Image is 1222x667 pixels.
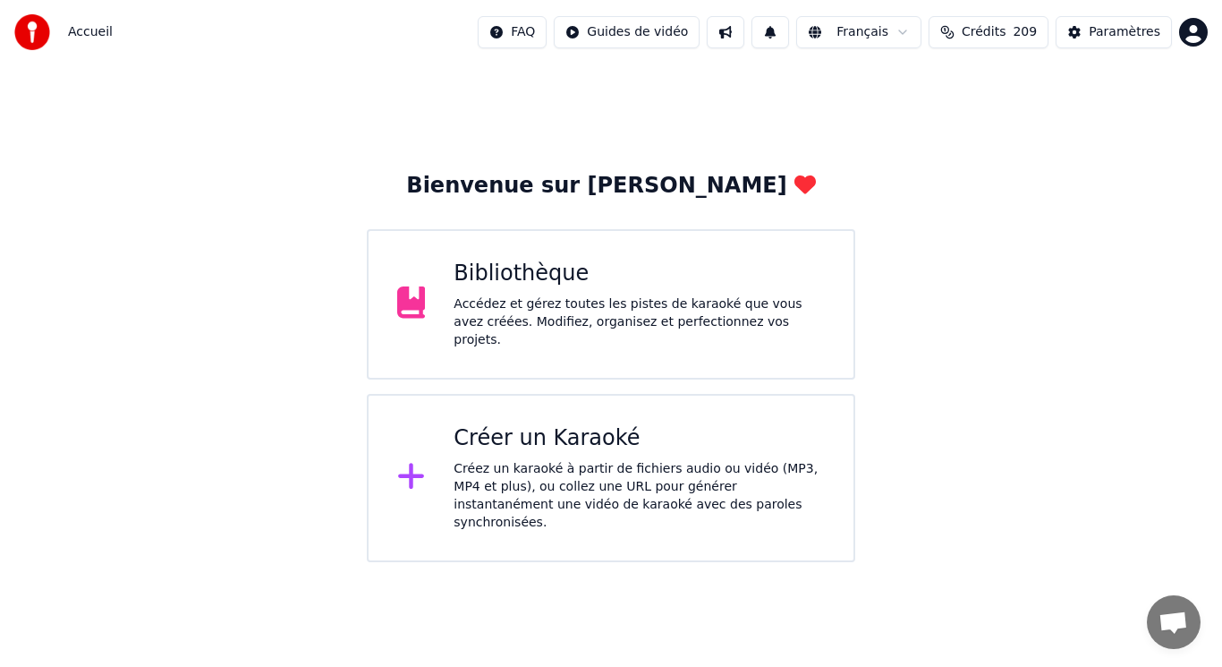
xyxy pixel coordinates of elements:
[68,23,113,41] nav: breadcrumb
[1013,23,1037,41] span: 209
[1147,595,1201,649] a: Ouvrir le chat
[1089,23,1160,41] div: Paramètres
[454,295,825,349] div: Accédez et gérez toutes les pistes de karaoké que vous avez créées. Modifiez, organisez et perfec...
[14,14,50,50] img: youka
[454,460,825,532] div: Créez un karaoké à partir de fichiers audio ou vidéo (MP3, MP4 et plus), ou collez une URL pour g...
[406,172,815,201] div: Bienvenue sur [PERSON_NAME]
[454,260,825,288] div: Bibliothèque
[454,424,825,453] div: Créer un Karaoké
[1056,16,1172,48] button: Paramètres
[554,16,700,48] button: Guides de vidéo
[68,23,113,41] span: Accueil
[478,16,547,48] button: FAQ
[929,16,1048,48] button: Crédits209
[962,23,1006,41] span: Crédits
